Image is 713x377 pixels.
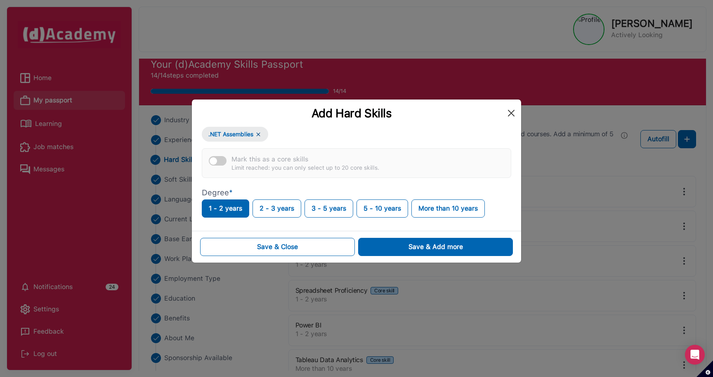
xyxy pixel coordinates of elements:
[200,238,355,256] button: Save & Close
[202,199,249,218] button: 1 - 2 years
[356,199,408,218] button: 5 - 10 years
[696,360,713,377] button: Set cookie preferences
[198,106,505,120] div: Add Hard Skills
[305,199,353,218] button: 3 - 5 years
[358,238,513,256] button: Save & Add more
[685,345,705,365] div: Open Intercom Messenger
[411,199,485,218] button: More than 10 years
[505,107,518,120] button: Close
[257,242,298,252] div: Save & Close
[209,156,227,166] button: Mark this as a core skillsLimit reached: you can only select up to 20 core skills.
[253,199,301,218] button: 2 - 3 years
[408,242,463,252] div: Save & Add more
[231,155,379,163] div: Mark this as a core skills
[255,131,262,138] img: x
[208,130,253,139] span: .NET Assemblies
[231,164,379,171] div: Limit reached: you can only select up to 20 core skills.
[202,127,268,142] button: .NET Assemblies
[202,188,511,198] p: Degree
